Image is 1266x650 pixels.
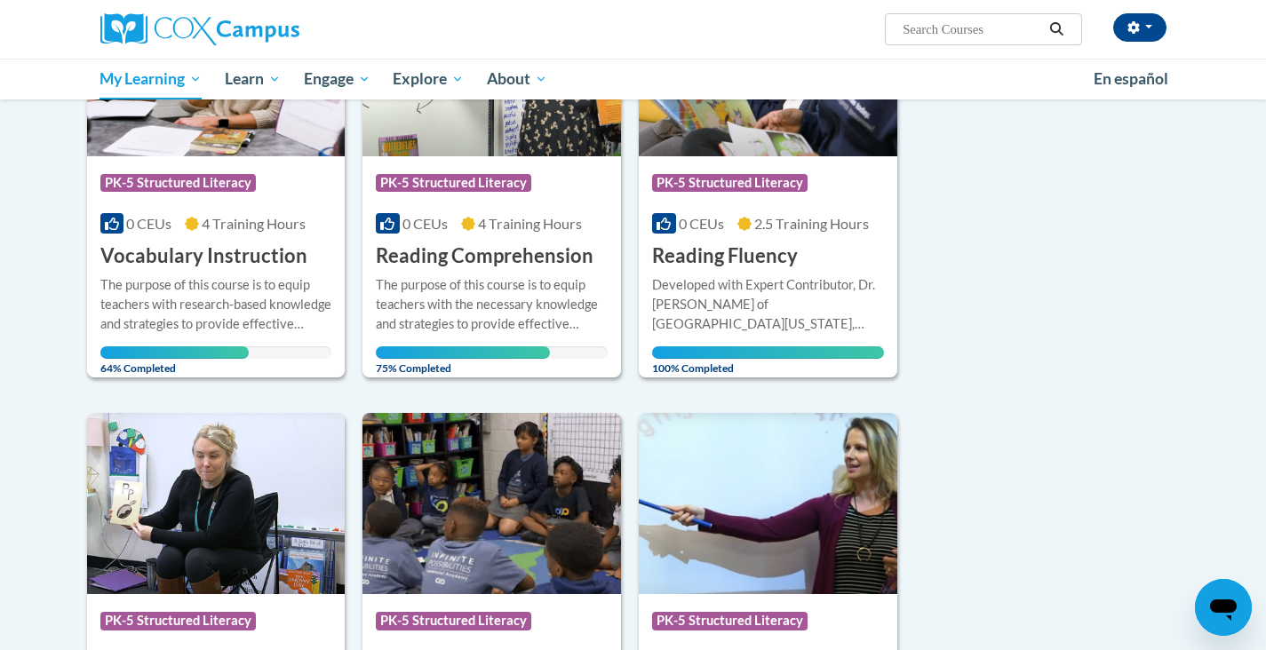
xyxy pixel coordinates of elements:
[100,68,202,90] span: My Learning
[100,275,332,334] div: The purpose of this course is to equip teachers with research-based knowledge and strategies to p...
[1043,19,1070,40] button: Search
[89,59,214,99] a: My Learning
[652,174,808,192] span: PK-5 Structured Literacy
[487,68,547,90] span: About
[202,215,306,232] span: 4 Training Hours
[100,346,249,375] span: 64% Completed
[100,13,438,45] a: Cox Campus
[1094,69,1168,88] span: En español
[362,413,621,594] img: Course Logo
[100,346,249,359] div: Your progress
[652,346,884,375] span: 100% Completed
[100,174,256,192] span: PK-5 Structured Literacy
[652,275,884,334] div: Developed with Expert Contributor, Dr. [PERSON_NAME] of [GEOGRAPHIC_DATA][US_STATE], [GEOGRAPHIC_...
[1195,579,1252,636] iframe: Button to launch messaging window
[402,215,448,232] span: 0 CEUs
[652,612,808,630] span: PK-5 Structured Literacy
[901,19,1043,40] input: Search Courses
[74,59,1193,99] div: Main menu
[381,59,475,99] a: Explore
[393,68,464,90] span: Explore
[376,242,593,270] h3: Reading Comprehension
[292,59,382,99] a: Engage
[376,174,531,192] span: PK-5 Structured Literacy
[1113,13,1166,42] button: Account Settings
[87,413,346,594] img: Course Logo
[376,612,531,630] span: PK-5 Structured Literacy
[126,215,171,232] span: 0 CEUs
[100,612,256,630] span: PK-5 Structured Literacy
[225,68,281,90] span: Learn
[376,346,550,375] span: 75% Completed
[376,275,608,334] div: The purpose of this course is to equip teachers with the necessary knowledge and strategies to pr...
[100,13,299,45] img: Cox Campus
[213,59,292,99] a: Learn
[652,346,884,359] div: Your progress
[754,215,869,232] span: 2.5 Training Hours
[652,242,798,270] h3: Reading Fluency
[376,346,550,359] div: Your progress
[475,59,559,99] a: About
[679,215,724,232] span: 0 CEUs
[304,68,370,90] span: Engage
[478,215,582,232] span: 4 Training Hours
[100,242,307,270] h3: Vocabulary Instruction
[639,413,897,594] img: Course Logo
[1082,60,1180,98] a: En español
